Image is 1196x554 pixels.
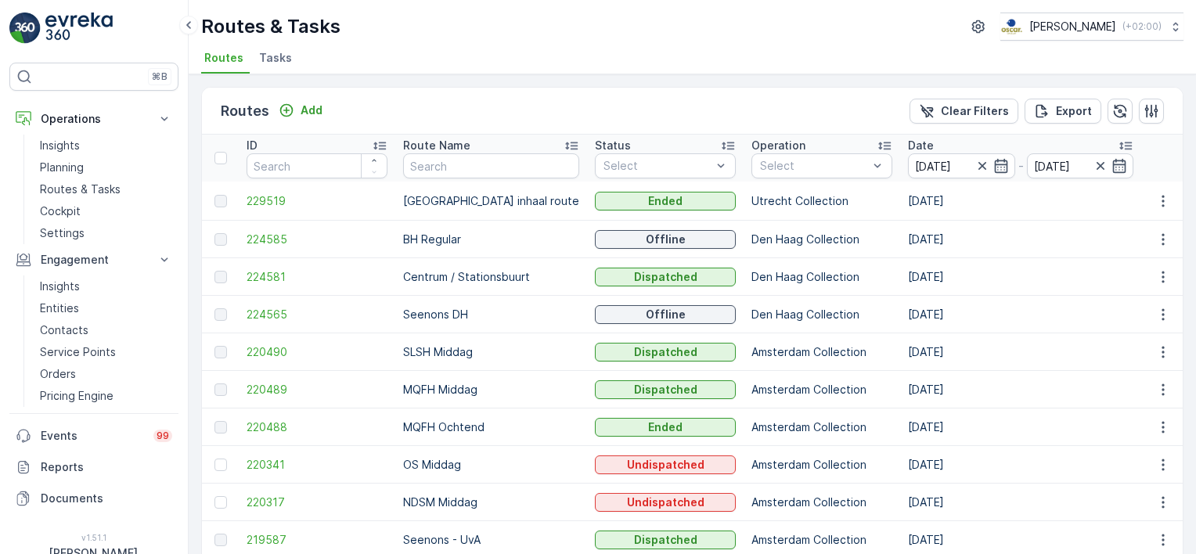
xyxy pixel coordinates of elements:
p: Amsterdam Collection [751,344,892,360]
button: Offline [595,230,736,249]
button: Operations [9,103,178,135]
p: Events [41,428,144,444]
a: 220489 [247,382,387,398]
a: Insights [34,275,178,297]
p: [PERSON_NAME] [1029,19,1116,34]
img: basis-logo_rgb2x.png [1000,18,1023,35]
input: dd/mm/yyyy [908,153,1015,178]
td: [DATE] [900,446,1141,484]
div: Toggle Row Selected [214,421,227,433]
p: Den Haag Collection [751,269,892,285]
input: Search [247,153,387,178]
div: Toggle Row Selected [214,383,227,396]
p: NDSM Middag [403,495,579,510]
p: Contacts [40,322,88,338]
p: Utrecht Collection [751,193,892,209]
p: Select [603,158,711,174]
button: Dispatched [595,343,736,362]
div: Toggle Row Selected [214,308,227,321]
a: 224565 [247,307,387,322]
div: Toggle Row Selected [214,459,227,471]
a: Entities [34,297,178,319]
button: Clear Filters [910,99,1018,124]
div: Toggle Row Selected [214,346,227,358]
a: 220488 [247,419,387,435]
p: Settings [40,225,85,241]
span: Routes [204,50,243,66]
a: Events99 [9,420,178,451]
p: Amsterdam Collection [751,419,892,435]
td: [DATE] [900,371,1141,408]
p: Insights [40,279,80,294]
p: Dispatched [634,269,697,285]
p: Den Haag Collection [751,232,892,247]
p: Status [595,138,631,153]
input: Search [403,153,579,178]
td: [DATE] [900,182,1141,221]
p: Insights [40,138,80,153]
span: Tasks [259,50,292,66]
p: Documents [41,491,172,506]
p: SLSH Middag [403,344,579,360]
img: logo [9,13,41,44]
a: Service Points [34,341,178,363]
a: Reports [9,451,178,483]
a: 224581 [247,269,387,285]
a: 220317 [247,495,387,510]
p: OS Middag [403,457,579,473]
div: Toggle Row Selected [214,195,227,207]
p: Offline [646,307,686,322]
a: Orders [34,363,178,385]
p: Add [301,103,322,118]
p: Undispatched [627,495,704,510]
p: BH Regular [403,232,579,247]
a: 224585 [247,232,387,247]
p: Route Name [403,138,470,153]
p: Select [760,158,868,174]
a: Contacts [34,319,178,341]
p: Routes [221,100,269,122]
p: Amsterdam Collection [751,495,892,510]
p: MQFH Middag [403,382,579,398]
button: Ended [595,418,736,437]
p: Routes & Tasks [201,14,340,39]
p: Amsterdam Collection [751,457,892,473]
a: Pricing Engine [34,385,178,407]
span: 229519 [247,193,387,209]
span: 220341 [247,457,387,473]
p: Service Points [40,344,116,360]
p: Undispatched [627,457,704,473]
button: Add [272,101,329,120]
p: Seenons - UvA [403,532,579,548]
p: ID [247,138,258,153]
p: Amsterdam Collection [751,382,892,398]
span: 220490 [247,344,387,360]
p: Operation [751,138,805,153]
div: Toggle Row Selected [214,271,227,283]
button: Engagement [9,244,178,275]
span: v 1.51.1 [9,533,178,542]
button: Offline [595,305,736,324]
button: Dispatched [595,531,736,549]
p: Reports [41,459,172,475]
p: - [1018,156,1024,175]
p: ( +02:00 ) [1122,20,1162,33]
p: Amsterdam Collection [751,532,892,548]
p: Offline [646,232,686,247]
img: logo_light-DOdMpM7g.png [45,13,113,44]
div: Toggle Row Selected [214,233,227,246]
p: Routes & Tasks [40,182,121,197]
div: Toggle Row Selected [214,496,227,509]
button: Dispatched [595,268,736,286]
p: Operations [41,111,147,127]
p: Export [1056,103,1092,119]
td: [DATE] [900,333,1141,371]
p: Seenons DH [403,307,579,322]
td: [DATE] [900,408,1141,446]
a: 219587 [247,532,387,548]
button: Ended [595,192,736,210]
